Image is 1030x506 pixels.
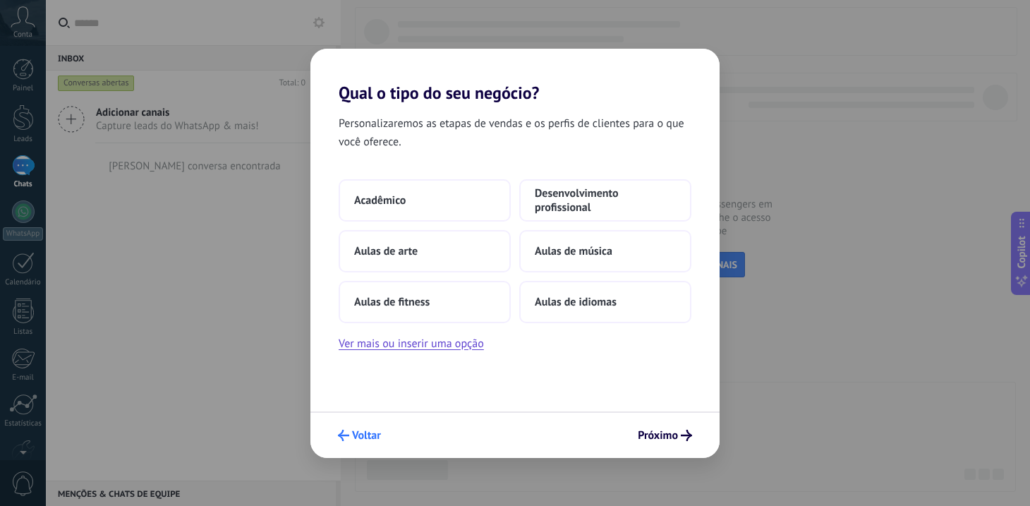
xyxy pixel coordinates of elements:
span: Aulas de arte [354,244,418,258]
span: Aulas de música [535,244,612,258]
h2: Qual o tipo do seu negócio? [310,49,720,103]
button: Voltar [332,423,387,447]
span: Voltar [352,430,381,440]
button: Aulas de idiomas [519,281,691,323]
span: Aulas de fitness [354,295,430,309]
span: Desenvolvimento profissional [535,186,676,215]
button: Ver mais ou inserir uma opção [339,335,484,353]
button: Aulas de fitness [339,281,511,323]
button: Próximo [631,423,698,447]
span: Acadêmico [354,193,406,207]
span: Aulas de idiomas [535,295,617,309]
button: Acadêmico [339,179,511,222]
button: Desenvolvimento profissional [519,179,691,222]
button: Aulas de música [519,230,691,272]
span: Personalizaremos as etapas de vendas e os perfis de clientes para o que você oferece. [339,114,691,151]
button: Aulas de arte [339,230,511,272]
span: Próximo [638,430,678,440]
